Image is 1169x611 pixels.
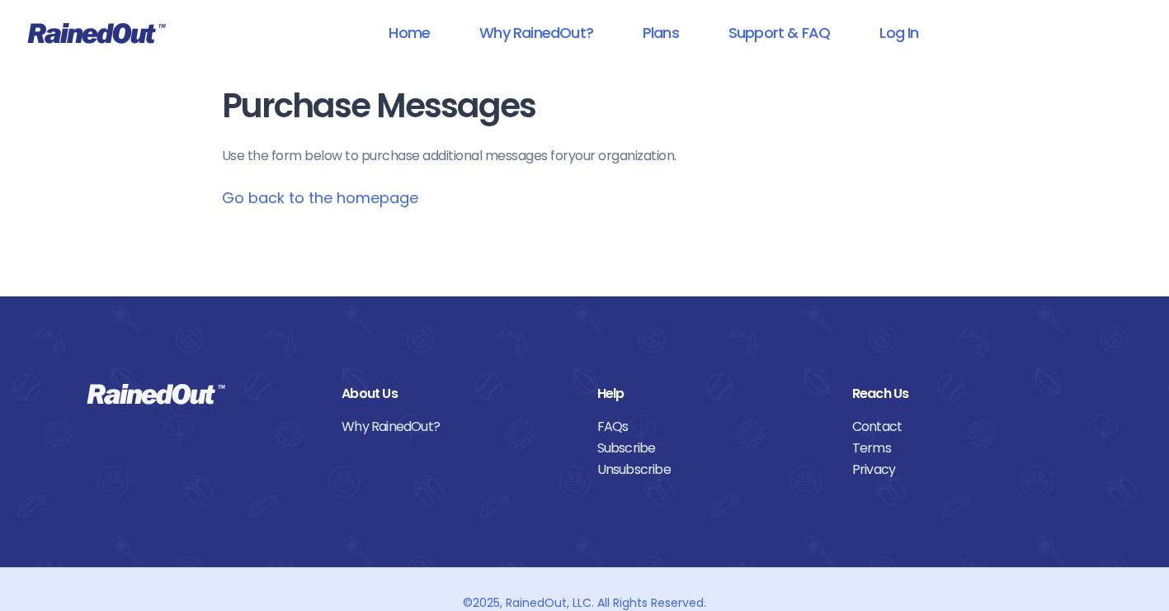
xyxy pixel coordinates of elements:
div: Help [597,383,827,405]
div: Reach Us [852,383,1082,405]
h1: Purchase Messages [222,88,948,125]
a: Go back to the homepage [222,187,418,208]
a: FAQs [597,416,827,438]
a: Why RainedOut? [458,14,615,51]
a: Why RainedOut? [342,416,572,438]
p: Use the form below to purchase additional messages for your organization . [222,146,948,166]
a: Log In [858,14,940,51]
a: Plans [621,14,700,51]
a: Unsubscribe [597,459,827,481]
a: Terms [852,438,1082,459]
a: Privacy [852,459,1082,481]
a: Support & FAQ [707,14,851,51]
a: Home [367,14,451,51]
a: Contact [852,416,1082,438]
a: Subscribe [597,438,827,459]
div: About Us [342,383,572,405]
